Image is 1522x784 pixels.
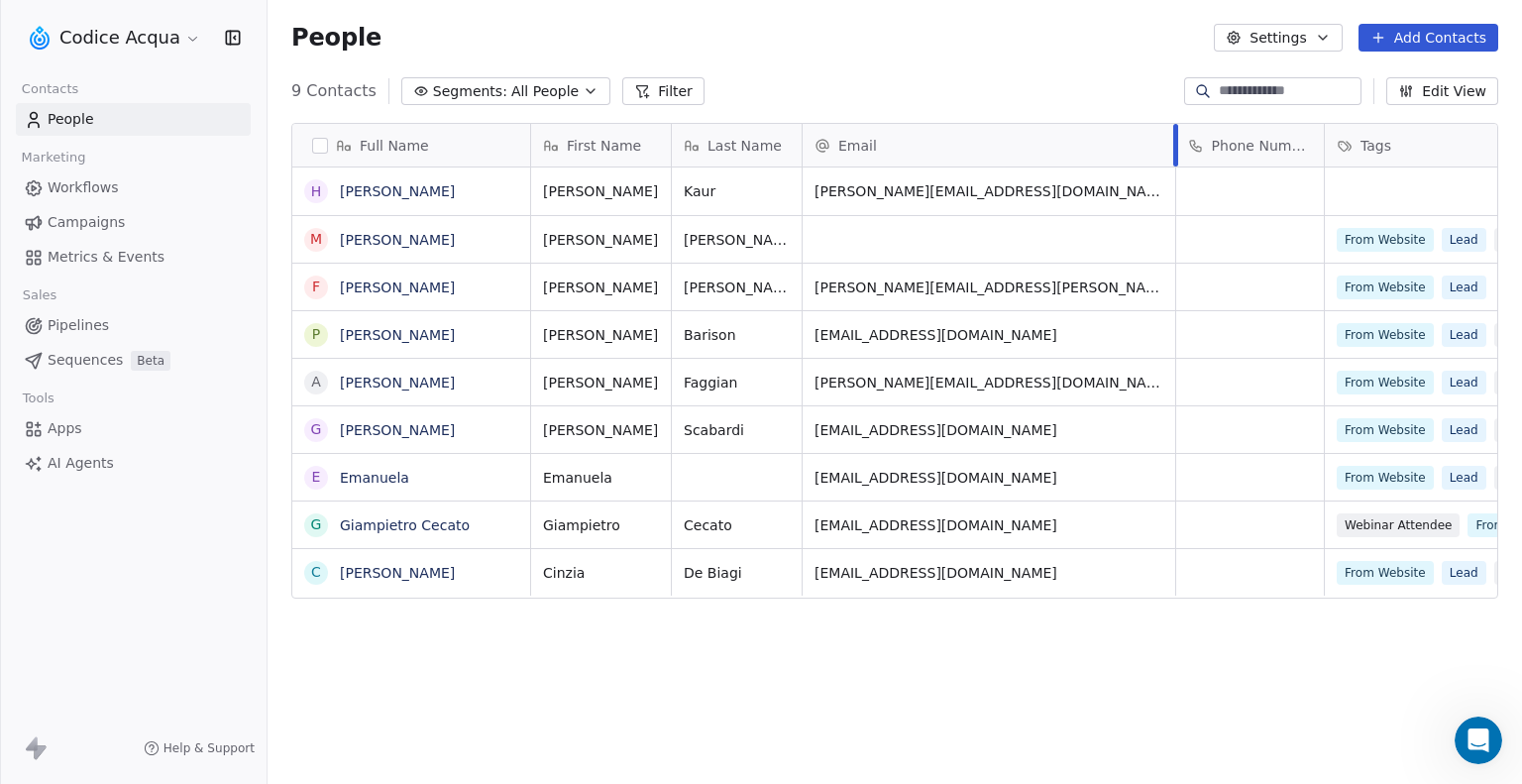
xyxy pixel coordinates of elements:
button: Emoji picker [62,632,78,648]
a: [EMAIL_ADDRESS][DOMAIN_NAME] [87,269,330,284]
div: Phone Number [1176,124,1324,167]
span: Lead [1442,466,1486,490]
span: Webinar Attendee [1337,513,1460,537]
div: Full Name [292,124,530,167]
span: From Website [1337,371,1434,394]
span: From Website [1337,561,1434,585]
button: Settings [1214,24,1342,52]
div: F [312,277,320,297]
span: [EMAIL_ADDRESS][DOMAIN_NAME] [815,420,1163,440]
div: Thank you. Please allow me sometime, I am checking this and get back. [32,444,309,483]
button: Edit View [1386,77,1498,105]
span: Giampietro [543,515,659,535]
div: Thanks in advance for your help [87,296,365,316]
span: Help & Support [163,740,255,756]
a: [PERSON_NAME] [340,232,455,248]
span: From Website [1337,466,1434,490]
span: Full Name [360,136,429,156]
div: Mail Attachment [107,356,221,377]
span: [EMAIL_ADDRESS][DOMAIN_NAME] [815,468,1163,488]
div: Harinder says… [16,432,380,497]
span: Codice Acqua [59,25,180,51]
div: , ,… [87,248,365,286]
a: Campaigns [16,206,251,239]
button: Home [310,8,348,46]
span: From Website [1337,228,1434,252]
span: [PERSON_NAME][EMAIL_ADDRESS][PERSON_NAME][DOMAIN_NAME] [815,278,1163,297]
a: Mail Attachment [87,356,365,378]
span: Lead [1442,276,1486,299]
span: First Name [567,136,641,156]
div: Could you please share the email of the contact in question so that I can look Ito it? [32,46,309,104]
span: Lead [1442,323,1486,347]
div: The contacts are all whom I tested, such as : [87,199,365,238]
span: Barison [684,325,790,345]
span: [PERSON_NAME] [543,181,659,201]
a: [PERSON_NAME] [340,565,455,581]
span: Campaigns [48,212,125,233]
div: Close [348,8,383,44]
button: Codice Acqua [24,21,205,55]
a: Help & Support [144,740,255,756]
span: Tools [14,384,62,413]
a: [PERSON_NAME] [340,280,455,295]
span: [PERSON_NAME] [543,373,659,392]
iframe: Intercom live chat [1455,717,1502,764]
span: [PERSON_NAME] [543,278,659,297]
img: Profile image for Harinder [56,11,88,43]
div: A [311,372,321,392]
div: M [310,229,322,250]
span: Metrics & Events [48,247,164,268]
div: P [312,324,320,345]
span: Tags [1360,136,1391,156]
span: Lead [1442,371,1486,394]
a: [EMAIL_ADDRESS][DOMAIN_NAME] [87,249,330,265]
div: The contacts are all whom I tested, such as :[EMAIL_ADDRESS][DOMAIN_NAME],[EMAIL_ADDRESS][DOMAIN_... [71,187,380,390]
a: SequencesBeta [16,344,251,377]
div: E [312,467,321,488]
p: Active in the last 15m [96,25,238,45]
span: Beta [131,351,170,371]
a: Metrics & Events [16,241,251,274]
span: People [48,109,94,130]
span: Phone Number [1212,136,1312,156]
textarea: Message… [17,591,380,624]
span: [PERSON_NAME] [543,325,659,345]
span: Scabardi [684,420,790,440]
span: Emanuela [543,468,659,488]
span: [PERSON_NAME] [543,230,659,250]
div: [PERSON_NAME] [87,326,365,346]
a: Pipelines [16,309,251,342]
span: [PERSON_NAME] [543,420,659,440]
a: [PERSON_NAME] [340,375,455,391]
div: [DATE] [16,405,380,432]
div: Thank you. Please allow me sometime, I am checking this and get back. [16,432,325,495]
span: Lead [1442,418,1486,442]
button: Add Contacts [1359,24,1498,52]
a: Emanuela [340,470,409,486]
span: Workflows [48,177,119,198]
div: Looking forward to hearing from you! [32,114,309,134]
span: Sequences [48,350,123,371]
span: Segments: [433,81,507,102]
button: go back [13,8,51,46]
span: All People [511,81,579,102]
span: People [291,23,381,53]
a: Workflows [16,171,251,204]
a: [PERSON_NAME] [340,327,455,343]
h1: [PERSON_NAME] [96,10,225,25]
span: AI Agents [48,453,114,474]
div: Last Name [672,124,802,167]
a: AI Agents [16,447,251,480]
div: Harinder says… [16,497,380,710]
span: 9 Contacts [291,79,377,103]
span: Kaur [684,181,790,201]
a: People [16,103,251,136]
div: [DATE] [16,161,380,187]
span: Lead [1442,228,1486,252]
span: [EMAIL_ADDRESS][DOMAIN_NAME] [815,515,1163,535]
button: Send a message… [340,624,372,656]
span: Pipelines [48,315,109,336]
img: logo.png [28,26,52,50]
span: Apps [48,418,82,439]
